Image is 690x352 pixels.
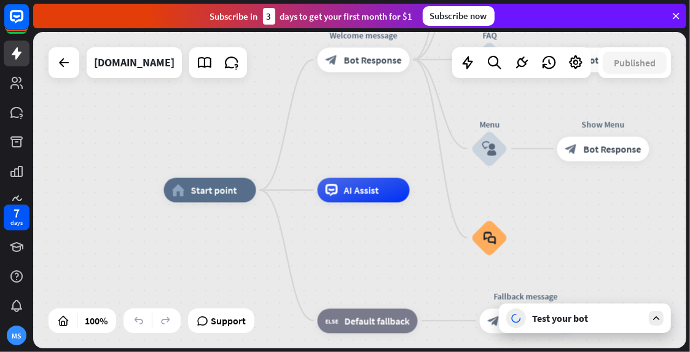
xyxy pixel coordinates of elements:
[263,8,275,25] div: 3
[326,53,338,66] i: block_bot_response
[488,315,500,327] i: block_bot_response
[344,184,379,197] span: AI Assist
[603,52,667,74] button: Published
[423,6,495,26] div: Subscribe now
[308,29,419,41] div: Welcome message
[211,311,246,330] span: Support
[532,312,643,324] div: Test your bot
[10,5,47,42] button: Open LiveChat chat widget
[345,315,410,327] span: Default fallback
[81,311,111,330] div: 100%
[483,231,496,244] i: block_faq
[565,143,578,155] i: block_bot_response
[453,29,527,41] div: FAQ
[326,315,339,327] i: block_fallback
[94,47,174,78] div: hkbu.edu.hk
[10,219,23,227] div: days
[210,8,413,25] div: Subscribe in days to get your first month for $1
[7,326,26,345] div: MS
[14,208,20,219] div: 7
[471,290,581,302] div: Fallback message
[4,205,29,230] a: 7 days
[453,118,527,130] div: Menu
[584,143,641,155] span: Bot Response
[482,141,497,156] i: block_user_input
[344,53,402,66] span: Bot Response
[191,184,237,197] span: Start point
[172,184,185,197] i: home_2
[548,118,659,130] div: Show Menu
